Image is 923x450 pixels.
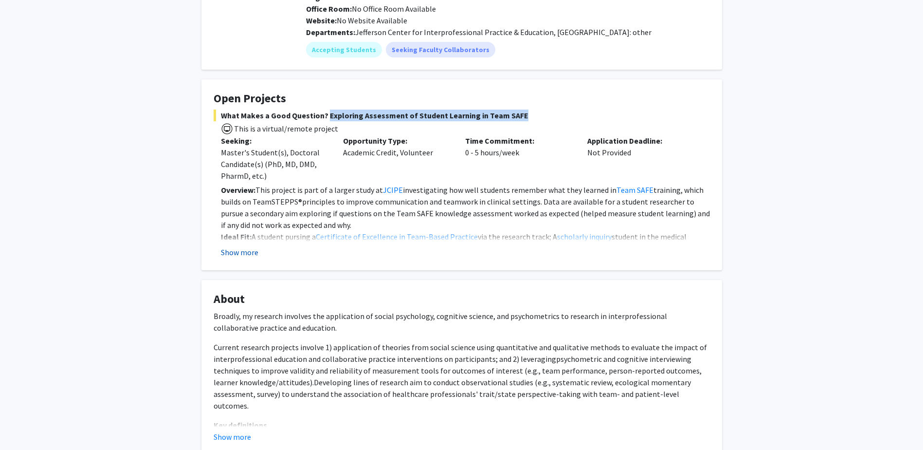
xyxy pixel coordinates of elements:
p: Time Commitment: [465,135,573,147]
p: A student pursing a via the research track; A student in the medical education track; No prior re... [221,231,710,254]
h4: Open Projects [214,92,710,106]
p: Seeking: [221,135,328,147]
div: 0 - 5 hours/week [458,135,580,182]
span: What Makes a Good Question? Exploring Assessment of Student Learning in Team SAFE [214,110,710,121]
h4: About [214,292,710,306]
div: Academic Credit, Volunteer [336,135,458,182]
a: JCIPE [383,185,403,195]
mat-chip: Accepting Students [306,42,382,57]
div: Master's Student(s), Doctoral Candidate(s) (PhD, MD, DMD, PharmD, etc.) [221,147,328,182]
span: Jefferson Center for Interprofessional Practice & Education, [GEOGRAPHIC_DATA]: other [355,27,652,37]
b: Office Room: [306,4,352,14]
strong: Ideal Fit: [221,232,252,242]
mat-chip: Seeking Faculty Collaborators [386,42,495,57]
p: Current research projects involve 1) application of theories from social science using quantitati... [214,341,710,412]
span: No Website Available [306,16,407,25]
a: Certificate of Excellence in Team-Based Practice [316,232,478,242]
span: This is a virtual/remote project [233,124,338,133]
iframe: Chat [7,406,41,443]
p: Application Deadline: [587,135,695,147]
a: Team SAFE [616,185,653,195]
u: Key definitions [214,420,267,430]
span: ® [298,197,302,206]
div: Not Provided [580,135,702,182]
a: scholarly inquiry [557,232,612,242]
b: Departments: [306,27,355,37]
span: psychometric and cognitive interviewing techniques to improve validity and reliability of measure... [214,354,702,387]
button: Show more [214,431,251,443]
span: Developing lines of research aim to conduct observational studies (e.g., systematic review, ecolo... [214,377,691,411]
p: Broadly, my research involves the application of social psychology, cognitive science, and psycho... [214,310,710,334]
p: This project is part of a larger study at investigating how well students remember what they lear... [221,184,710,231]
button: Show more [221,246,258,258]
strong: Overview: [221,185,255,195]
b: Website: [306,16,337,25]
span: No Office Room Available [306,4,436,14]
p: Opportunity Type: [343,135,451,147]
